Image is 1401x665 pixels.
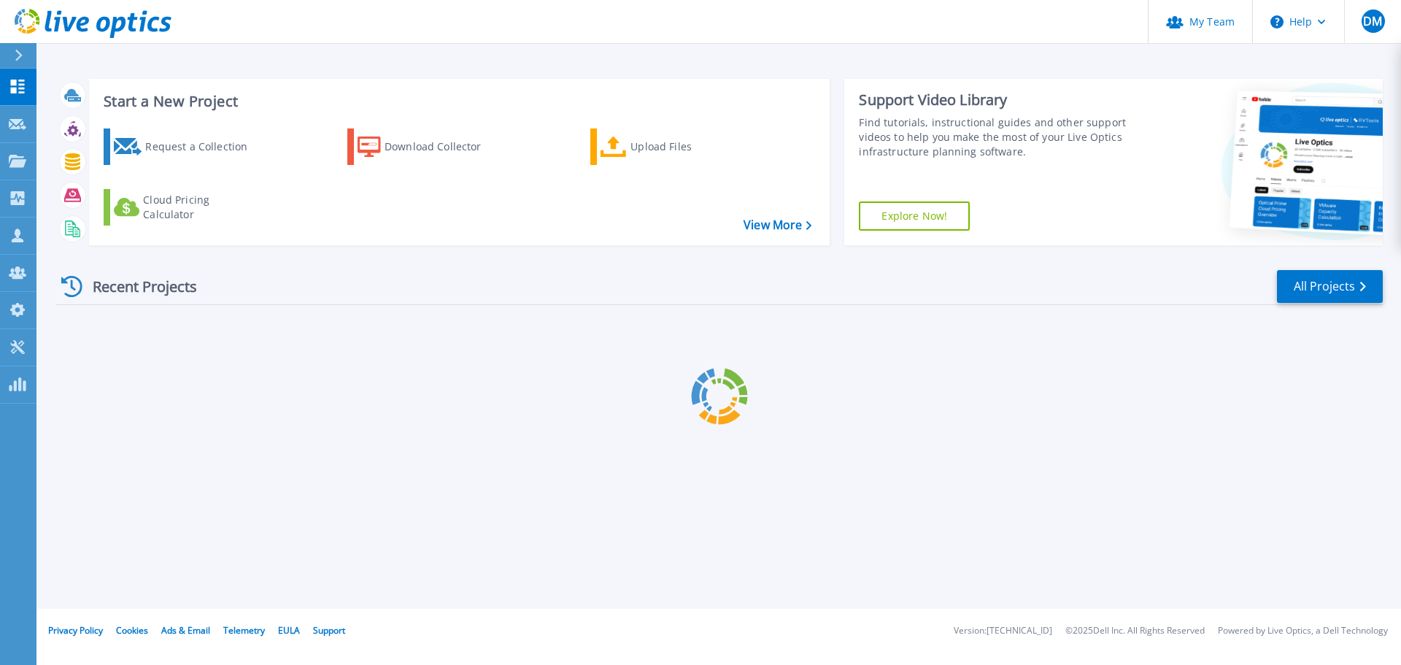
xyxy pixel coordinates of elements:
div: Cloud Pricing Calculator [143,193,260,222]
a: Ads & Email [161,624,210,637]
a: View More [744,218,811,232]
a: Upload Files [590,128,753,165]
div: Support Video Library [859,91,1133,109]
div: Upload Files [630,132,747,161]
a: Telemetry [223,624,265,637]
a: Cloud Pricing Calculator [104,189,266,226]
span: DM [1363,15,1382,27]
li: Powered by Live Optics, a Dell Technology [1218,626,1388,636]
a: Support [313,624,345,637]
a: Request a Collection [104,128,266,165]
div: Recent Projects [56,269,217,304]
li: Version: [TECHNICAL_ID] [954,626,1052,636]
a: Cookies [116,624,148,637]
a: All Projects [1277,270,1383,303]
a: Explore Now! [859,201,970,231]
a: Download Collector [347,128,510,165]
div: Find tutorials, instructional guides and other support videos to help you make the most of your L... [859,115,1133,159]
div: Download Collector [385,132,501,161]
li: © 2025 Dell Inc. All Rights Reserved [1065,626,1205,636]
a: Privacy Policy [48,624,103,637]
a: EULA [278,624,300,637]
div: Request a Collection [145,132,262,161]
h3: Start a New Project [104,93,811,109]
